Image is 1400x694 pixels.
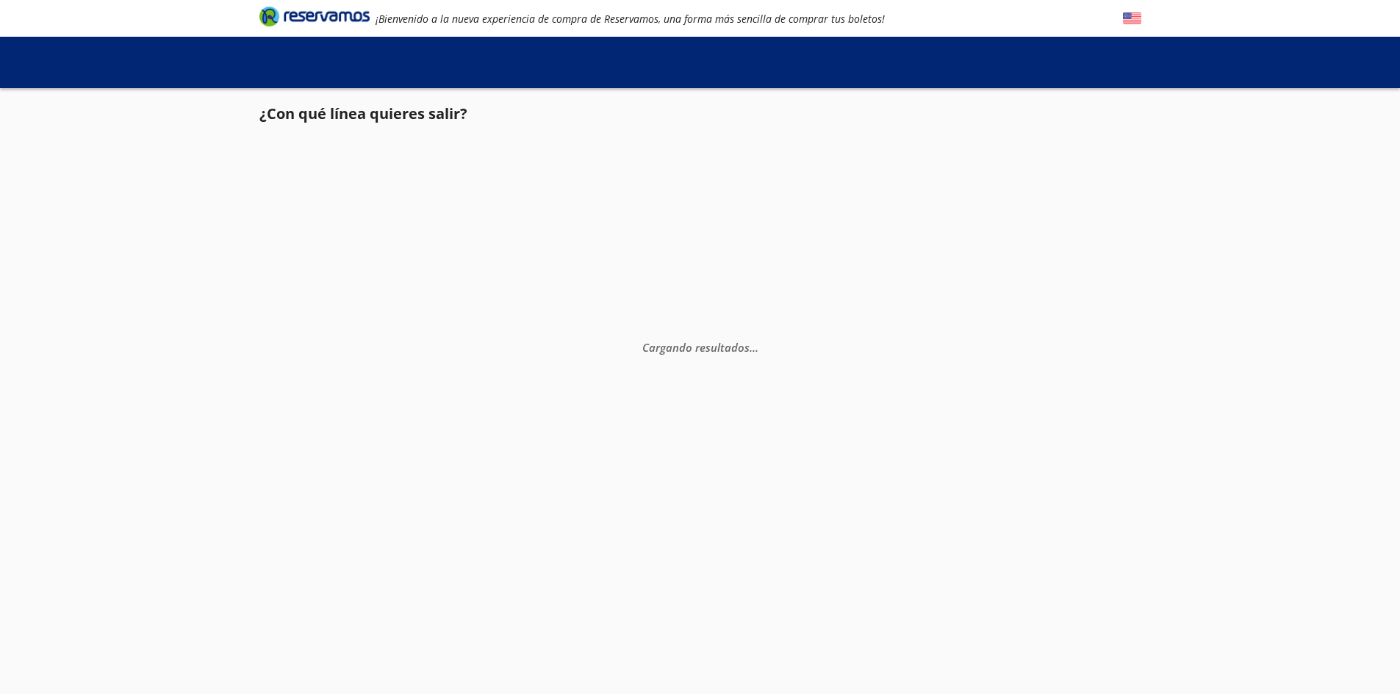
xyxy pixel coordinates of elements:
[642,339,758,354] em: Cargando resultados
[259,5,370,27] i: Brand Logo
[1123,10,1141,28] button: English
[376,12,885,26] em: ¡Bienvenido a la nueva experiencia de compra de Reservamos, una forma más sencilla de comprar tus...
[755,339,758,354] span: .
[753,339,755,354] span: .
[259,5,370,32] a: Brand Logo
[750,339,753,354] span: .
[259,103,467,125] p: ¿Con qué línea quieres salir?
